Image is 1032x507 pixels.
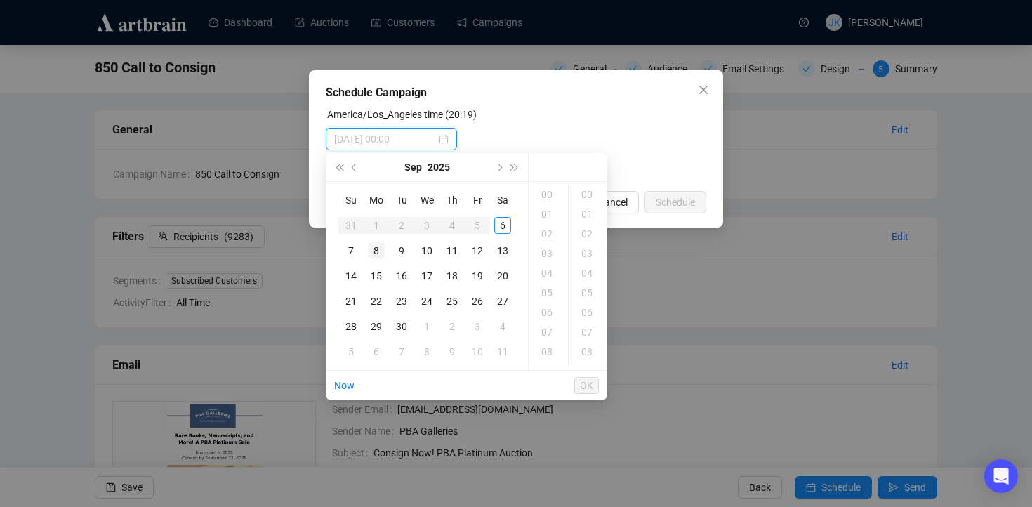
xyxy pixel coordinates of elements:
div: 12 [469,242,486,259]
td: 2025-09-14 [338,263,364,289]
td: 2025-09-24 [414,289,439,314]
button: Last year (Control + left) [331,153,347,181]
td: 2025-08-31 [338,213,364,238]
div: 05 [531,283,565,303]
div: 1 [418,318,435,335]
button: Close [692,79,715,101]
td: 2025-10-07 [389,339,414,364]
div: 15 [368,268,385,284]
td: 2025-09-13 [490,238,515,263]
div: 4 [494,318,511,335]
td: 2025-10-06 [364,339,389,364]
div: 6 [368,343,385,360]
div: 24 [418,293,435,310]
th: Fr [465,187,490,213]
div: 06 [531,303,565,322]
td: 2025-10-02 [439,314,465,339]
div: 9 [444,343,461,360]
button: Cancel [587,191,639,213]
td: 2025-09-29 [364,314,389,339]
span: close [698,84,709,96]
td: 2025-09-21 [338,289,364,314]
td: 2025-09-30 [389,314,414,339]
div: 05 [571,283,605,303]
div: 26 [469,293,486,310]
div: 17 [418,268,435,284]
button: Next month (PageDown) [491,153,506,181]
div: 09 [531,362,565,381]
td: 2025-09-19 [465,263,490,289]
th: Su [338,187,364,213]
div: 2 [393,217,410,234]
div: 29 [368,318,385,335]
th: Tu [389,187,414,213]
button: Choose a month [404,153,422,181]
th: Th [439,187,465,213]
div: 00 [531,185,565,204]
div: 02 [571,224,605,244]
div: 08 [531,342,565,362]
div: 5 [343,343,359,360]
td: 2025-10-04 [490,314,515,339]
td: 2025-09-05 [465,213,490,238]
div: 21 [343,293,359,310]
div: 02 [531,224,565,244]
div: 22 [368,293,385,310]
div: 18 [444,268,461,284]
button: OK [574,377,599,394]
td: 2025-09-20 [490,263,515,289]
td: 2025-09-12 [465,238,490,263]
div: 4 [444,217,461,234]
div: 25 [444,293,461,310]
div: 30 [393,318,410,335]
th: We [414,187,439,213]
label: America/Los_Angeles time (20:19) [327,109,477,120]
td: 2025-09-17 [414,263,439,289]
td: 2025-10-11 [490,339,515,364]
button: Schedule [644,191,706,213]
div: 8 [418,343,435,360]
div: 31 [343,217,359,234]
td: 2025-10-08 [414,339,439,364]
div: 23 [393,293,410,310]
div: 10 [418,242,435,259]
div: 20 [494,268,511,284]
div: 5 [469,217,486,234]
td: 2025-09-11 [439,238,465,263]
div: 27 [494,293,511,310]
a: Now [334,380,355,391]
td: 2025-09-02 [389,213,414,238]
button: Choose a year [428,153,450,181]
td: 2025-09-25 [439,289,465,314]
td: 2025-09-01 [364,213,389,238]
div: 06 [571,303,605,322]
td: 2025-09-10 [414,238,439,263]
div: 6 [494,217,511,234]
div: 2 [444,318,461,335]
td: 2025-10-05 [338,339,364,364]
div: 01 [531,204,565,224]
div: 00 [571,185,605,204]
div: 03 [531,244,565,263]
td: 2025-10-09 [439,339,465,364]
div: 9 [393,242,410,259]
td: 2025-09-22 [364,289,389,314]
td: 2025-09-09 [389,238,414,263]
div: 13 [494,242,511,259]
div: 08 [571,342,605,362]
div: 07 [571,322,605,342]
td: 2025-09-18 [439,263,465,289]
div: 7 [393,343,410,360]
td: 2025-09-26 [465,289,490,314]
div: 04 [531,263,565,283]
div: 01 [571,204,605,224]
div: 14 [343,268,359,284]
td: 2025-09-06 [490,213,515,238]
div: 3 [469,318,486,335]
td: 2025-09-07 [338,238,364,263]
td: 2025-10-01 [414,314,439,339]
div: 3 [418,217,435,234]
th: Mo [364,187,389,213]
div: 03 [571,244,605,263]
td: 2025-09-15 [364,263,389,289]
